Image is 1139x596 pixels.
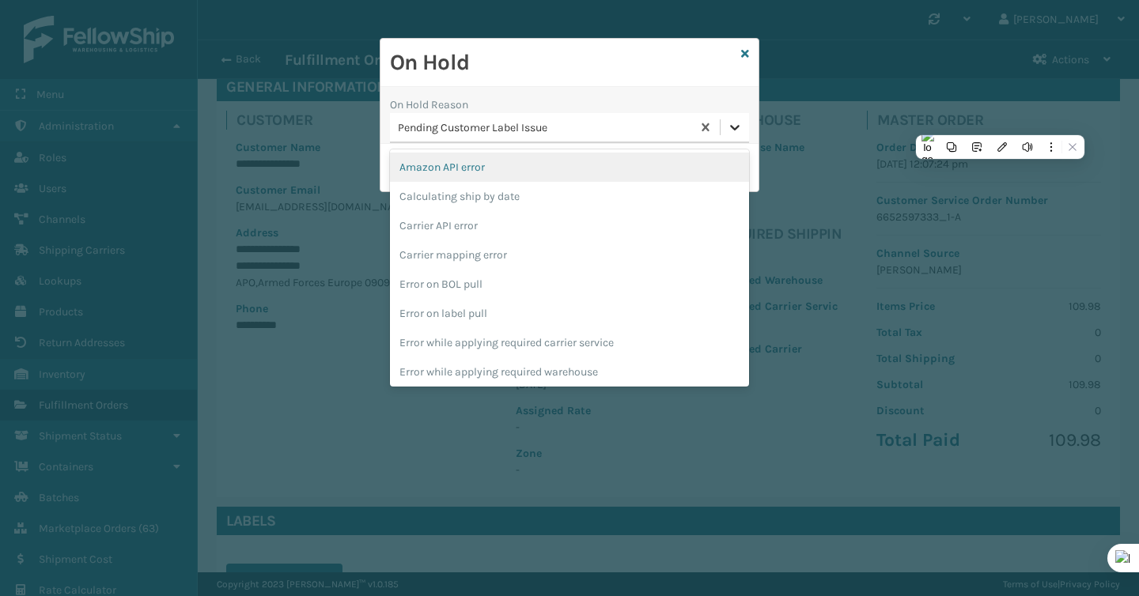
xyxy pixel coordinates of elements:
[390,153,749,182] div: Amazon API error
[390,96,468,113] label: On Hold Reason
[390,211,749,240] div: Carrier API error
[390,357,749,387] div: Error while applying required warehouse
[390,328,749,357] div: Error while applying required carrier service
[390,240,749,270] div: Carrier mapping error
[390,270,749,299] div: Error on BOL pull
[398,119,693,136] div: Pending Customer Label Issue
[390,299,749,328] div: Error on label pull
[390,48,735,77] h2: On Hold
[390,182,749,211] div: Calculating ship by date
